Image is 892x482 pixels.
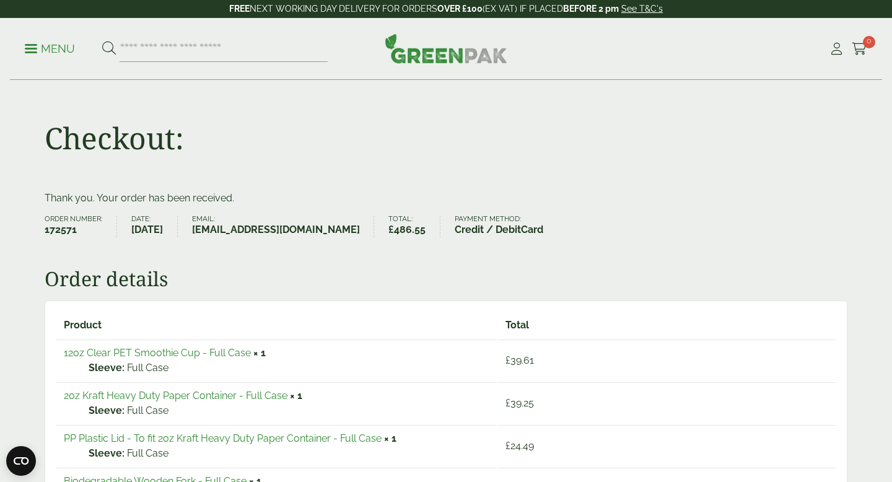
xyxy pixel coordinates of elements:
th: Product [56,312,497,338]
span: £ [388,224,394,235]
li: Order number: [45,216,117,237]
strong: Sleeve: [89,446,125,461]
bdi: 39.25 [505,397,534,409]
strong: 172571 [45,222,102,237]
strong: Sleeve: [89,403,125,418]
h2: Order details [45,267,847,291]
strong: [DATE] [131,222,163,237]
strong: Credit / DebitCard [455,222,543,237]
a: 12oz Clear PET Smoothie Cup - Full Case [64,347,251,359]
strong: × 1 [384,432,396,444]
span: £ [505,440,510,452]
li: Payment method: [455,216,557,237]
strong: × 1 [253,347,266,359]
li: Email: [192,216,375,237]
i: My Account [829,43,844,55]
li: Date: [131,216,178,237]
strong: × 1 [290,390,302,401]
img: GreenPak Supplies [385,33,507,63]
a: 0 [852,40,867,58]
strong: Sleeve: [89,361,125,375]
strong: [EMAIL_ADDRESS][DOMAIN_NAME] [192,222,360,237]
i: Cart [852,43,867,55]
a: Menu [25,42,75,54]
li: Total: [388,216,440,237]
bdi: 39.61 [505,354,534,366]
strong: BEFORE 2 pm [563,4,619,14]
span: 0 [863,36,875,48]
p: Thank you. Your order has been received. [45,191,847,206]
a: 2oz Kraft Heavy Duty Paper Container - Full Case [64,390,287,401]
strong: FREE [229,4,250,14]
bdi: 24.49 [505,440,534,452]
span: £ [505,354,510,366]
p: Full Case [89,361,489,375]
p: Full Case [89,403,489,418]
button: Open CMP widget [6,446,36,476]
th: Total [498,312,836,338]
strong: OVER £100 [437,4,483,14]
bdi: 486.55 [388,224,426,235]
span: £ [505,397,510,409]
a: See T&C's [621,4,663,14]
a: PP Plastic Lid - To fit 2oz Kraft Heavy Duty Paper Container - Full Case [64,432,382,444]
p: Menu [25,42,75,56]
h1: Checkout: [45,120,184,156]
p: Full Case [89,446,489,461]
